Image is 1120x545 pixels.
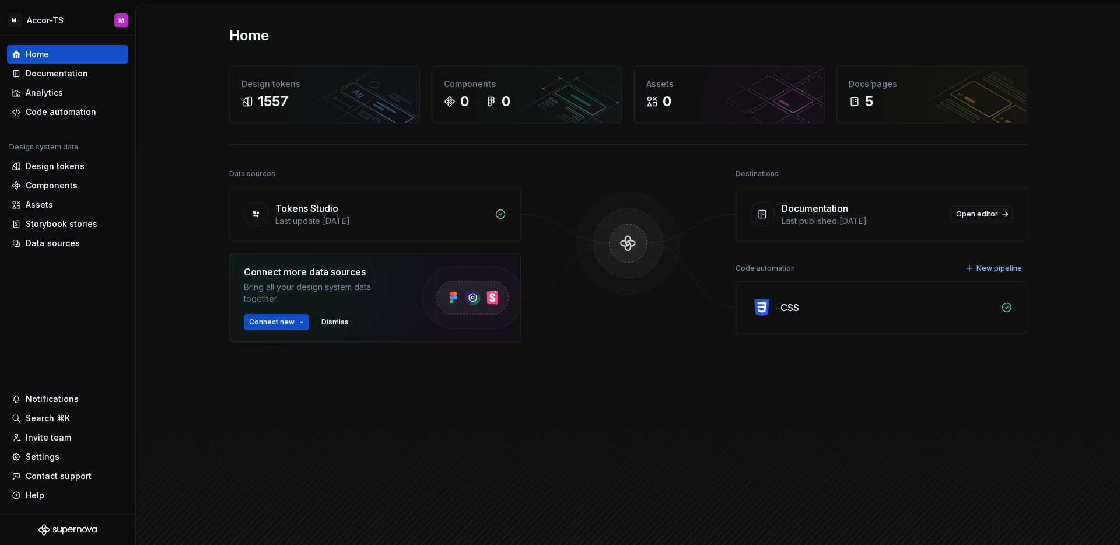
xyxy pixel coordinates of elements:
a: Tokens StudioLast update [DATE] [229,187,521,242]
div: Components [26,180,78,191]
div: Last update [DATE] [275,215,488,227]
div: Storybook stories [26,218,97,230]
button: Connect new [244,314,309,330]
div: 5 [865,92,873,111]
span: Connect new [249,317,295,327]
div: Data sources [26,237,80,249]
button: Dismiss [316,314,354,330]
span: Dismiss [321,317,349,327]
div: Assets [646,78,813,90]
div: Destinations [736,166,779,182]
svg: Supernova Logo [38,524,97,536]
div: Docs pages [849,78,1015,90]
a: Data sources [7,234,128,253]
a: Components [7,176,128,195]
div: 1557 [258,92,288,111]
div: Components [444,78,610,90]
div: Design system data [9,142,78,152]
a: Open editor [951,206,1013,222]
div: 0 [460,92,469,111]
span: New pipeline [977,264,1022,273]
div: Contact support [26,470,92,482]
a: Docs pages5 [836,66,1027,123]
a: Design tokens1557 [229,66,420,123]
div: Bring all your design system data together. [244,281,401,305]
div: Design tokens [26,160,85,172]
a: Storybook stories [7,215,128,233]
div: Notifications [26,393,79,405]
div: Documentation [26,68,88,79]
div: Invite team [26,432,71,443]
button: Contact support [7,467,128,485]
div: M [118,16,124,25]
div: Analytics [26,87,63,99]
button: M-Accor-TSM [2,8,133,33]
a: Home [7,45,128,64]
a: Assets0 [634,66,825,123]
div: Tokens Studio [275,201,338,215]
button: Notifications [7,390,128,408]
div: Code automation [736,260,795,277]
button: New pipeline [962,260,1027,277]
div: Connect more data sources [244,265,401,279]
a: Code automation [7,103,128,121]
a: Components00 [432,66,622,123]
a: Invite team [7,428,128,447]
div: M- [8,13,22,27]
div: Documentation [782,201,848,215]
div: Design tokens [242,78,408,90]
div: 0 [502,92,510,111]
div: Home [26,48,49,60]
div: Settings [26,451,60,463]
div: Assets [26,199,53,211]
div: Search ⌘K [26,413,70,424]
button: Search ⌘K [7,409,128,428]
a: Analytics [7,83,128,102]
h2: Home [229,26,269,45]
a: Design tokens [7,157,128,176]
div: Help [26,490,44,501]
div: CSS [780,301,799,315]
span: Open editor [956,209,998,219]
a: Documentation [7,64,128,83]
button: Help [7,486,128,505]
div: Accor-TS [27,15,64,26]
div: Code automation [26,106,96,118]
div: Last published [DATE] [782,215,944,227]
a: Settings [7,448,128,466]
a: Assets [7,195,128,214]
div: 0 [663,92,671,111]
div: Data sources [229,166,275,182]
